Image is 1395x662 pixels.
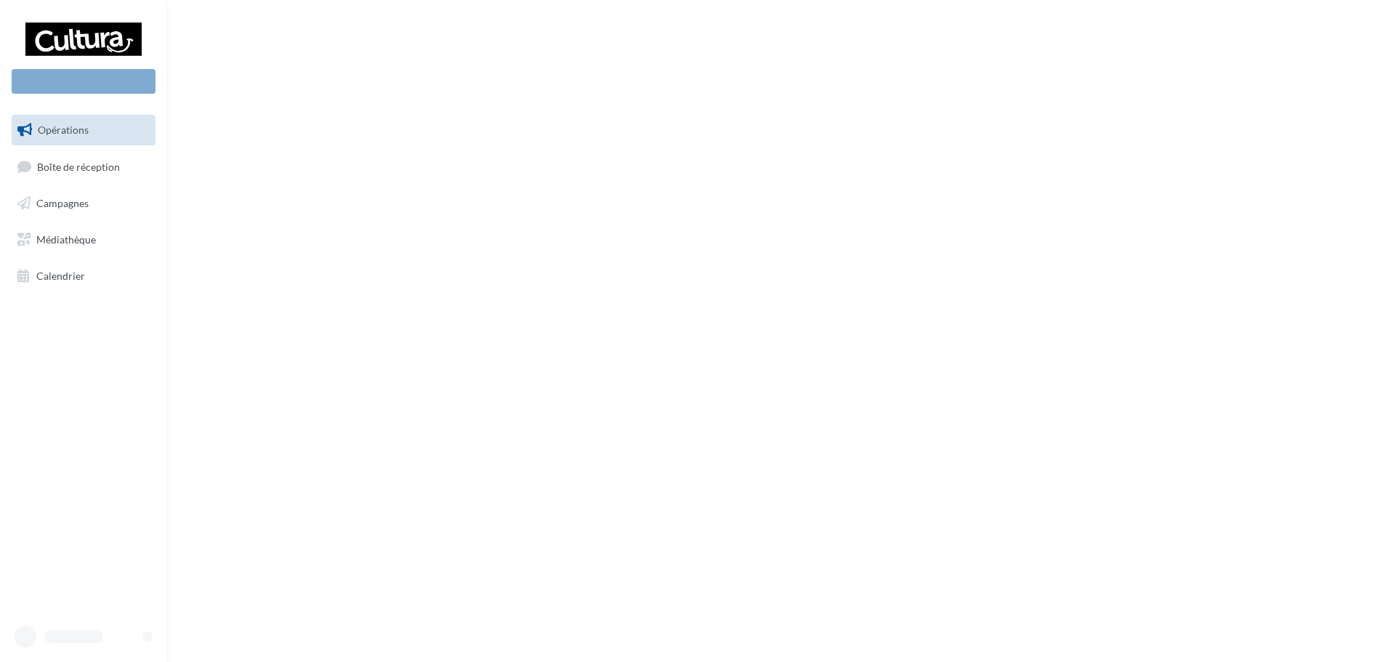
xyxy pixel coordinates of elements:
a: Opérations [9,115,158,145]
span: Médiathèque [36,233,96,246]
a: Campagnes [9,188,158,219]
a: Calendrier [9,261,158,291]
span: Opérations [38,124,89,136]
span: Boîte de réception [37,160,120,172]
span: Calendrier [36,269,85,281]
a: Boîte de réception [9,151,158,182]
a: Médiathèque [9,225,158,255]
div: Nouvelle campagne [12,69,155,94]
span: Campagnes [36,197,89,209]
